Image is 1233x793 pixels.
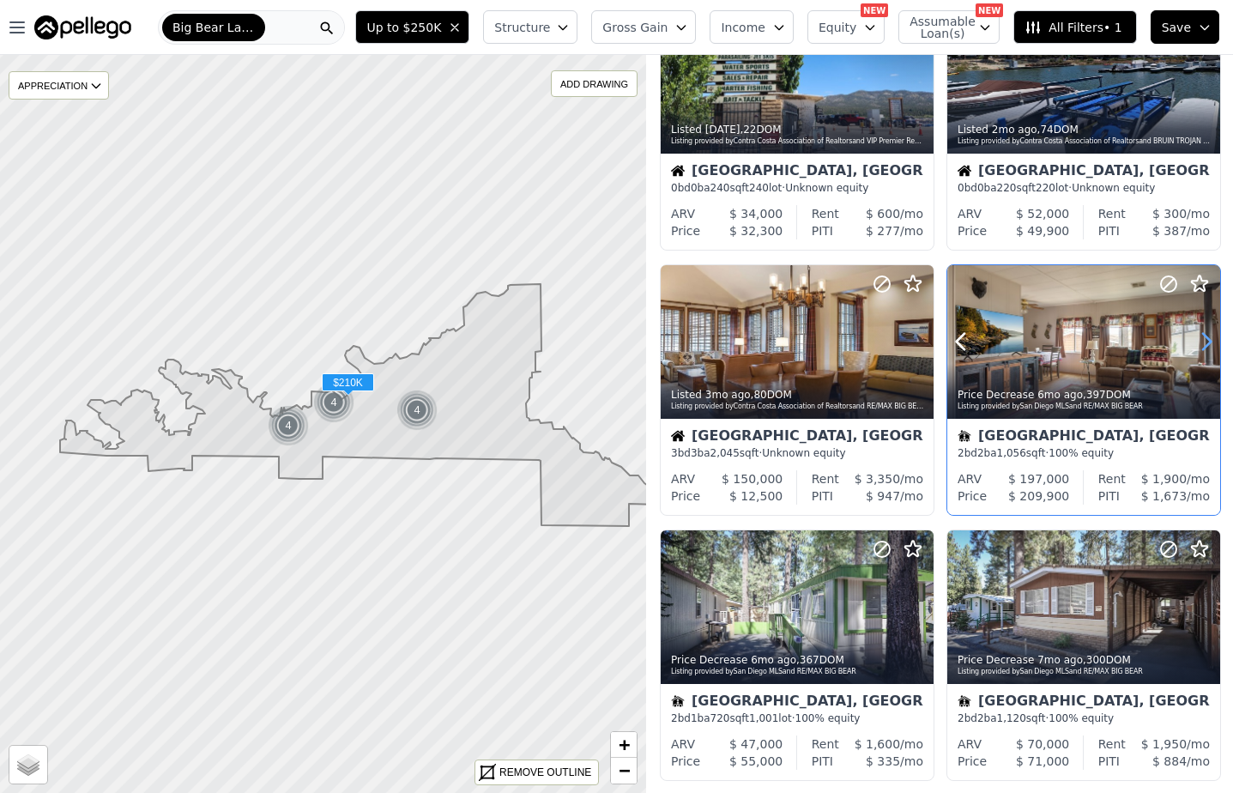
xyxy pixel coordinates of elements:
div: [GEOGRAPHIC_DATA], [GEOGRAPHIC_DATA] [671,694,923,711]
div: Price Decrease , 367 DOM [671,653,925,667]
span: $ 209,900 [1008,489,1069,503]
div: ARV [671,205,695,222]
img: Pellego [34,15,131,39]
div: NEW [976,3,1003,17]
a: Price Decrease 6mo ago,397DOMListing provided bySan Diego MLSand RE/MAX BIG BEARMobile[GEOGRAPHIC... [946,264,1219,516]
span: $ 71,000 [1016,754,1069,768]
span: Structure [494,19,549,36]
div: PITI [1098,222,1120,239]
img: g1.png [396,390,438,431]
div: [GEOGRAPHIC_DATA], [GEOGRAPHIC_DATA] [958,694,1210,711]
div: /mo [1120,487,1210,505]
span: $ 1,673 [1141,489,1187,503]
time: 2025-02-19 15:54 [751,654,796,666]
span: 1,056 [997,447,1026,459]
span: 220 [997,182,1017,194]
time: 2025-08-03 15:20 [705,124,740,136]
div: ARV [958,470,982,487]
button: All Filters• 1 [1013,10,1136,44]
span: 720 [710,712,730,724]
img: Mobile [958,429,971,443]
img: House [671,164,685,178]
div: ADD DRAWING [552,71,637,96]
div: PITI [1098,753,1120,770]
button: Up to $250K [355,10,469,44]
div: Price [671,487,700,505]
div: 2 bd 2 ba sqft · 100% equity [958,711,1210,725]
img: Mobile [958,694,971,708]
button: Assumable Loan(s) [898,10,1000,44]
div: 4 [268,405,309,446]
div: APPRECIATION [9,71,109,100]
span: $ 12,500 [729,489,783,503]
span: $ 1,600 [855,737,900,751]
span: $ 1,950 [1141,737,1187,751]
div: 4 [396,390,438,431]
span: $ 884 [1152,754,1187,768]
div: Rent [1098,205,1126,222]
a: Price Decrease 7mo ago,300DOMListing provided bySan Diego MLSand RE/MAX BIG BEARMobile[GEOGRAPHIC... [946,530,1219,781]
div: /mo [1126,735,1210,753]
div: Listing provided by San Diego MLS and RE/MAX BIG BEAR [958,402,1212,412]
div: /mo [833,487,923,505]
div: [GEOGRAPHIC_DATA], [GEOGRAPHIC_DATA] [671,164,923,181]
div: /mo [1120,753,1210,770]
div: [GEOGRAPHIC_DATA], [GEOGRAPHIC_DATA] [958,164,1210,181]
div: Rent [812,735,839,753]
div: /mo [833,753,923,770]
span: $ 335 [866,754,900,768]
span: + [619,734,630,755]
span: $ 55,000 [729,754,783,768]
div: 4 [313,382,354,423]
div: /mo [839,205,923,222]
span: 240 [749,182,769,194]
a: Layers [9,746,47,784]
div: ARV [958,735,982,753]
div: ARV [671,470,695,487]
div: Listed , 74 DOM [958,123,1212,136]
div: Listing provided by Contra Costa Association of Realtors and VIP Premier Realty Corp [671,136,925,147]
div: /mo [1126,470,1210,487]
div: [GEOGRAPHIC_DATA], [GEOGRAPHIC_DATA] [958,429,1210,446]
div: /mo [1126,205,1210,222]
div: Price Decrease , 397 DOM [958,388,1212,402]
span: 1,001 [749,712,778,724]
div: 2 bd 1 ba sqft lot · 100% equity [671,711,923,725]
div: ARV [671,735,695,753]
span: Gross Gain [602,19,668,36]
time: 2025-02-20 18:59 [1037,389,1083,401]
button: Structure [483,10,577,44]
button: Equity [807,10,885,44]
div: 0 bd 0 ba sqft lot · Unknown equity [671,181,923,195]
div: 0 bd 0 ba sqft lot · Unknown equity [958,181,1210,195]
div: Listed , 80 DOM [671,388,925,402]
div: Rent [1098,735,1126,753]
div: ARV [958,205,982,222]
span: 1,120 [997,712,1026,724]
span: All Filters • 1 [1024,19,1121,36]
img: Mobile [671,694,685,708]
img: g1.png [313,382,355,423]
span: $ 70,000 [1016,737,1069,751]
span: Income [721,19,765,36]
span: 220 [1036,182,1055,194]
div: Price [671,222,700,239]
div: PITI [1098,487,1120,505]
span: − [619,760,630,781]
div: PITI [812,222,833,239]
span: 240 [710,182,730,194]
div: /mo [833,222,923,239]
div: 2 bd 2 ba sqft · 100% equity [958,446,1210,460]
span: $ 300 [1152,207,1187,221]
div: NEW [861,3,888,17]
div: Listed , 22 DOM [671,123,925,136]
div: Listing provided by San Diego MLS and RE/MAX BIG BEAR [958,667,1212,677]
img: House [958,164,971,178]
div: [GEOGRAPHIC_DATA], [GEOGRAPHIC_DATA] [671,429,923,446]
div: Listing provided by San Diego MLS and RE/MAX BIG BEAR [671,667,925,677]
a: Listed 3mo ago,80DOMListing provided byContra Costa Association of Realtorsand RE/MAX BIG BEARHou... [660,264,933,516]
div: Listing provided by Contra Costa Association of Realtors and RE/MAX BIG BEAR [671,402,925,412]
span: $ 277 [866,224,900,238]
button: Income [710,10,794,44]
span: 2,045 [710,447,740,459]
